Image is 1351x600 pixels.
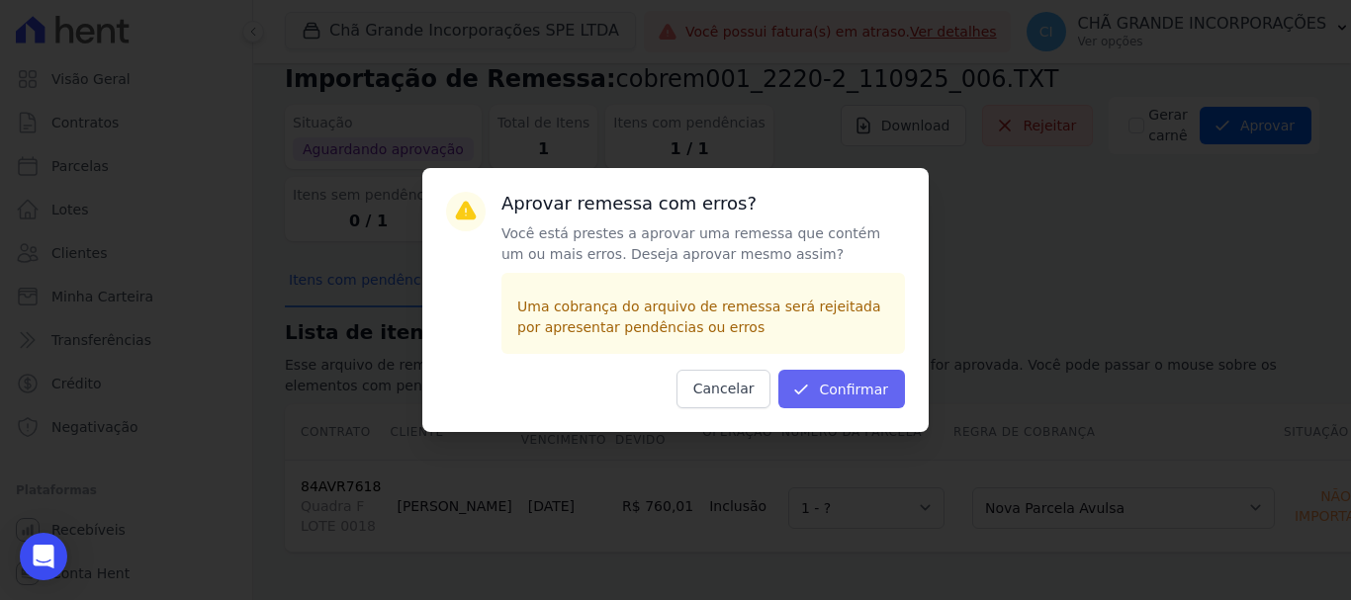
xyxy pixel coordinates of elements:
[501,223,905,265] p: Você está prestes a aprovar uma remessa que contém um ou mais erros. Deseja aprovar mesmo assim?
[778,370,905,408] button: Confirmar
[501,192,905,215] h3: Aprovar remessa com erros?
[20,533,67,580] div: Open Intercom Messenger
[517,297,889,338] p: Uma cobrança do arquivo de remessa será rejeitada por apresentar pendências ou erros
[676,370,771,408] button: Cancelar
